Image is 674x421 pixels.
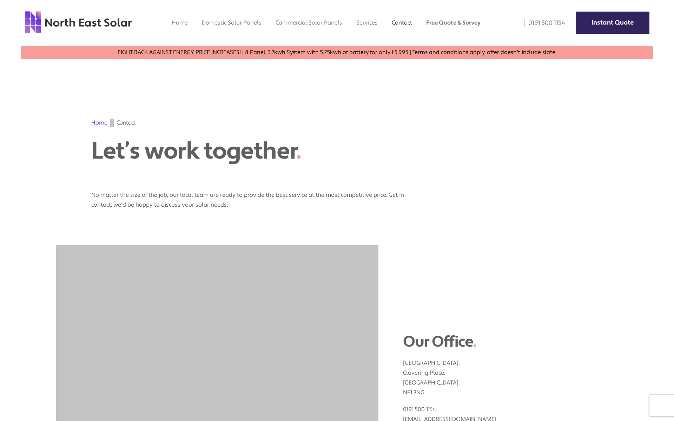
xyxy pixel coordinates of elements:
h1: Let’s work together [91,137,355,165]
a: Domestic Solar Panels [202,19,262,26]
h2: Our Office [403,333,618,351]
p: [GEOGRAPHIC_DATA], Clavering Place, [GEOGRAPHIC_DATA], NE1 3NG [403,351,618,397]
span: Contact [117,119,136,127]
a: Contact [392,19,412,26]
a: 0191 500 1154 [520,19,565,27]
a: 0191 500 1154 [403,406,436,413]
a: Home [172,19,188,26]
span: . [473,332,476,352]
a: Services [356,19,378,26]
a: Commercial Solar Panels [276,19,342,26]
span: . [296,136,301,166]
img: phone icon [524,19,525,27]
p: No matter the size of the job, our local team are ready to provide the best service at the most c... [91,183,407,210]
a: Instant Quote [576,12,649,34]
img: gif;base64,R0lGODdhAQABAPAAAMPDwwAAACwAAAAAAQABAAACAkQBADs= [110,119,114,127]
a: Home [91,119,107,126]
img: north east solar logo [25,11,132,34]
a: Free Quote & Survey [426,19,481,26]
